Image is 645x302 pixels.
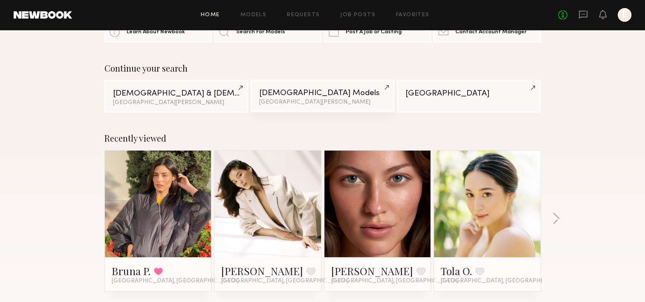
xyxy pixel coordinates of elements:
div: Recently viewed [104,133,541,143]
div: [GEOGRAPHIC_DATA][PERSON_NAME] [113,100,240,106]
a: Requests [287,12,320,18]
a: Bruna P. [112,264,150,278]
a: Home [201,12,220,18]
span: [GEOGRAPHIC_DATA], [GEOGRAPHIC_DATA] [441,278,568,285]
span: Search For Models [236,29,285,35]
a: [PERSON_NAME] [221,264,303,278]
span: [GEOGRAPHIC_DATA], [GEOGRAPHIC_DATA] [221,278,348,285]
a: [GEOGRAPHIC_DATA] [397,80,541,113]
div: Continue your search [104,63,541,73]
span: [GEOGRAPHIC_DATA], [GEOGRAPHIC_DATA] [112,278,239,285]
div: [DEMOGRAPHIC_DATA] & [DEMOGRAPHIC_DATA] Models [113,90,240,98]
a: [DEMOGRAPHIC_DATA] Models[GEOGRAPHIC_DATA][PERSON_NAME] [251,80,394,112]
div: [DEMOGRAPHIC_DATA] Models [259,89,386,97]
a: [DEMOGRAPHIC_DATA] & [DEMOGRAPHIC_DATA] Models[GEOGRAPHIC_DATA][PERSON_NAME] [104,80,248,113]
a: Learn About Newbook [104,21,212,43]
span: [GEOGRAPHIC_DATA], [GEOGRAPHIC_DATA] [331,278,458,285]
a: Search For Models [214,21,321,43]
a: Tola O. [441,264,472,278]
div: [GEOGRAPHIC_DATA][PERSON_NAME] [259,99,386,105]
span: Post A Job or Casting [346,29,402,35]
a: Contact Account Manager [433,21,541,43]
div: [GEOGRAPHIC_DATA] [405,90,532,98]
span: Learn About Newbook [127,29,185,35]
a: Post A Job or Casting [324,21,431,43]
a: [PERSON_NAME] [331,264,413,278]
a: Job Posts [340,12,376,18]
a: Models [240,12,266,18]
span: Contact Account Manager [455,29,526,35]
a: E [618,8,631,22]
a: Favorites [396,12,430,18]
